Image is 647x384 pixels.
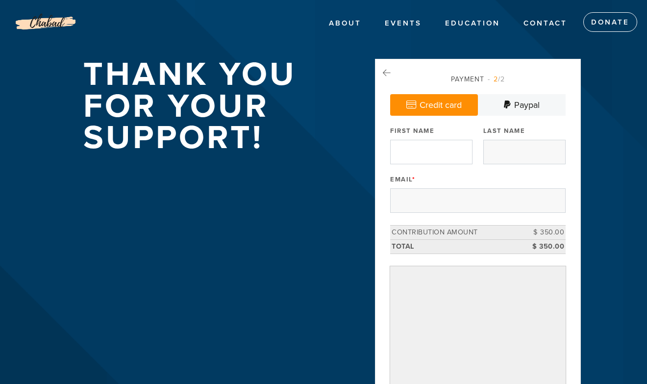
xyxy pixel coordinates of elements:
[390,226,522,240] td: Contribution Amount
[438,14,507,33] a: EDUCATION
[583,12,637,32] a: Donate
[483,127,525,135] label: Last Name
[488,75,505,83] span: /2
[390,127,434,135] label: First Name
[322,14,369,33] a: ABOUT
[15,5,76,40] img: Logo%20without%20address_0.png
[522,239,566,254] td: $ 350.00
[83,59,343,154] h1: Thank you for your support!
[478,94,566,116] a: Paypal
[412,176,416,183] span: This field is required.
[390,74,566,84] div: Payment
[390,239,522,254] td: Total
[516,14,574,33] a: Contact
[377,14,429,33] a: EVENTS
[522,226,566,240] td: $ 350.00
[390,175,415,184] label: Email
[390,94,478,116] a: Credit card
[494,75,498,83] span: 2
